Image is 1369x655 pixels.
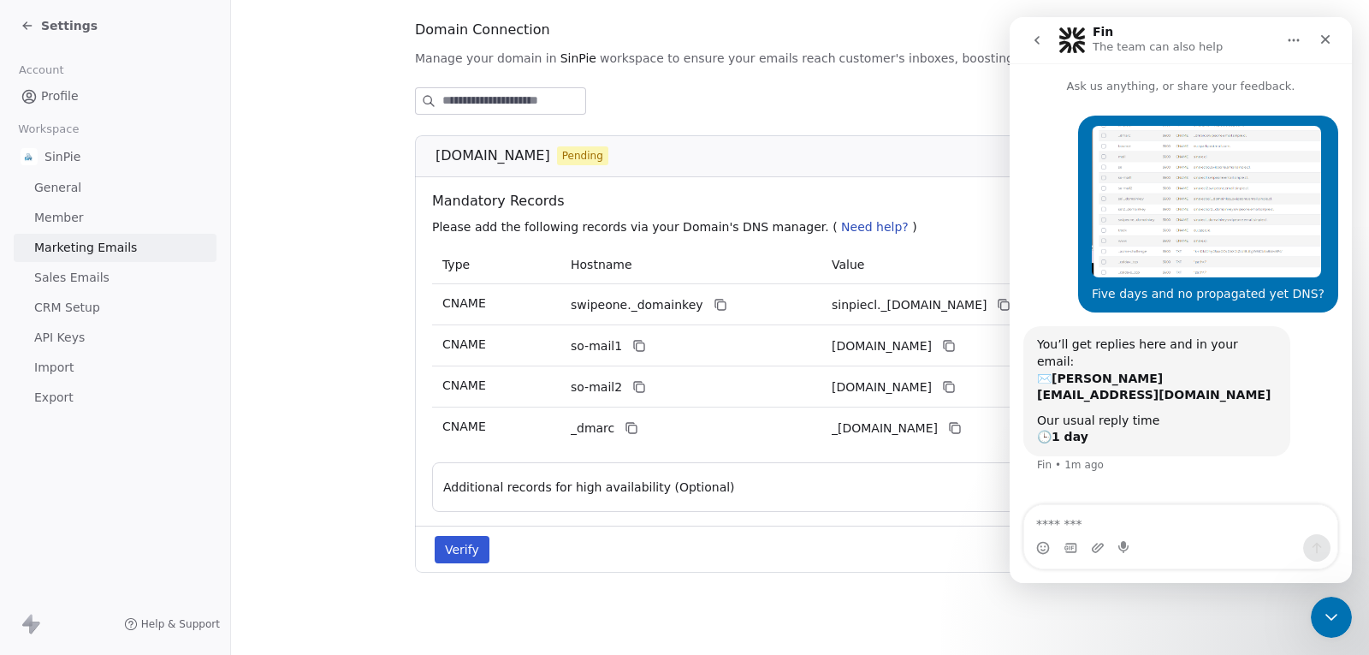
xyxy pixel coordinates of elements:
span: SinPie [44,148,80,165]
span: Help & Support [141,617,220,631]
span: Account [11,57,71,83]
a: Help & Support [124,617,220,631]
button: Additional records for high availability (Optional)Recommended [443,477,1157,497]
span: _dmarc.swipeone.email [832,420,938,438]
a: Profile [14,82,216,110]
span: sinpiecl1.swipeone.email [832,337,932,355]
span: CRM Setup [34,299,100,317]
p: Type [442,256,550,274]
span: Pending [562,148,603,164]
span: Profile [41,87,79,105]
a: Import [14,354,216,382]
span: sinpiecl._domainkey.swipeone.email [832,296,987,314]
a: General [14,174,216,202]
span: Member [34,209,84,227]
span: General [34,179,81,197]
iframe: Intercom live chat [1311,597,1352,638]
span: API Keys [34,329,85,347]
span: [DOMAIN_NAME] [436,146,550,166]
span: CNAME [442,420,486,433]
a: Settings [21,17,98,34]
span: Value [832,258,864,271]
a: Export [14,384,216,412]
img: Logo%20SinPie.jpg [21,148,38,165]
span: CNAME [442,337,486,351]
span: so-mail1 [571,337,622,355]
p: Please add the following records via your Domain's DNS manager. ( ) [432,218,1175,235]
span: CNAME [442,296,486,310]
a: Sales Emails [14,264,216,292]
span: Settings [41,17,98,34]
span: Domain Connection [415,20,550,40]
span: Marketing Emails [34,239,137,257]
span: CNAME [442,378,486,392]
span: Additional records for high availability (Optional) [443,479,735,496]
span: Mandatory Records [432,191,1175,211]
span: Sales Emails [34,269,110,287]
span: Export [34,389,74,407]
span: Manage your domain in [415,50,557,67]
span: SinPie [560,50,596,67]
a: CRM Setup [14,294,216,322]
span: Workspace [11,116,86,142]
span: sinpiecl2.swipeone.email [832,378,932,396]
span: Hostname [571,258,632,271]
a: API Keys [14,324,216,352]
a: Marketing Emails [14,234,216,262]
span: Need help? [841,220,909,234]
iframe: Intercom live chat [1010,17,1352,583]
a: Member [14,204,216,232]
span: workspace to ensure your emails reach [600,50,836,67]
span: customer's inboxes, boosting engagement [839,50,1094,67]
button: Verify [435,536,489,563]
span: Import [34,359,74,377]
span: so-mail2 [571,378,622,396]
span: swipeone._domainkey [571,296,703,314]
span: _dmarc [571,420,614,438]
